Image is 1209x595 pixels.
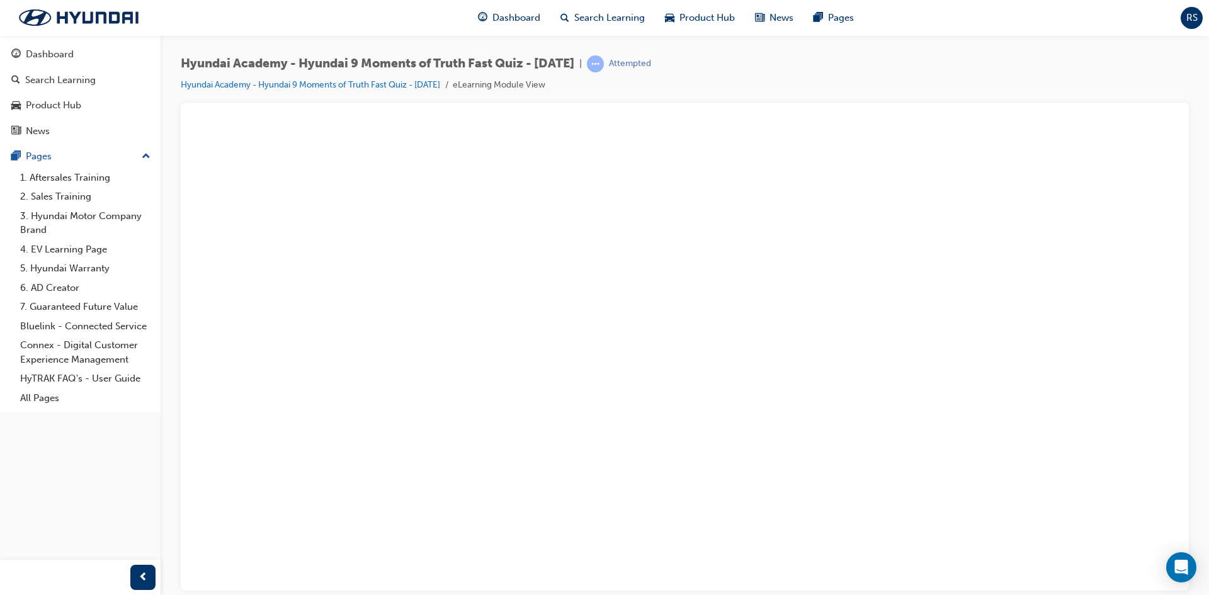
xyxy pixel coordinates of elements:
[478,10,487,26] span: guage-icon
[828,11,854,25] span: Pages
[11,49,21,60] span: guage-icon
[11,126,21,137] span: news-icon
[803,5,864,31] a: pages-iconPages
[745,5,803,31] a: news-iconNews
[142,149,150,165] span: up-icon
[15,317,156,336] a: Bluelink - Connected Service
[655,5,745,31] a: car-iconProduct Hub
[5,94,156,117] a: Product Hub
[181,79,440,90] a: Hyundai Academy - Hyundai 9 Moments of Truth Fast Quiz - [DATE]
[15,297,156,317] a: 7. Guaranteed Future Value
[5,40,156,145] button: DashboardSearch LearningProduct HubNews
[6,4,151,31] img: Trak
[453,78,545,93] li: eLearning Module View
[5,145,156,168] button: Pages
[679,11,735,25] span: Product Hub
[1186,11,1198,25] span: RS
[15,369,156,388] a: HyTRAK FAQ's - User Guide
[1181,7,1203,29] button: RS
[26,98,81,113] div: Product Hub
[25,73,96,88] div: Search Learning
[139,570,148,586] span: prev-icon
[550,5,655,31] a: search-iconSearch Learning
[1166,552,1196,582] div: Open Intercom Messenger
[15,187,156,207] a: 2. Sales Training
[15,240,156,259] a: 4. EV Learning Page
[5,120,156,143] a: News
[11,151,21,162] span: pages-icon
[609,58,651,70] div: Attempted
[15,207,156,240] a: 3. Hyundai Motor Company Brand
[814,10,823,26] span: pages-icon
[492,11,540,25] span: Dashboard
[468,5,550,31] a: guage-iconDashboard
[755,10,764,26] span: news-icon
[15,259,156,278] a: 5. Hyundai Warranty
[11,100,21,111] span: car-icon
[574,11,645,25] span: Search Learning
[26,47,74,62] div: Dashboard
[579,57,582,71] span: |
[26,149,52,164] div: Pages
[15,336,156,369] a: Connex - Digital Customer Experience Management
[560,10,569,26] span: search-icon
[665,10,674,26] span: car-icon
[769,11,793,25] span: News
[15,168,156,188] a: 1. Aftersales Training
[587,55,604,72] span: learningRecordVerb_ATTEMPT-icon
[15,278,156,298] a: 6. AD Creator
[181,57,574,71] span: Hyundai Academy - Hyundai 9 Moments of Truth Fast Quiz - [DATE]
[11,75,20,86] span: search-icon
[5,43,156,66] a: Dashboard
[26,124,50,139] div: News
[5,69,156,92] a: Search Learning
[15,388,156,408] a: All Pages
